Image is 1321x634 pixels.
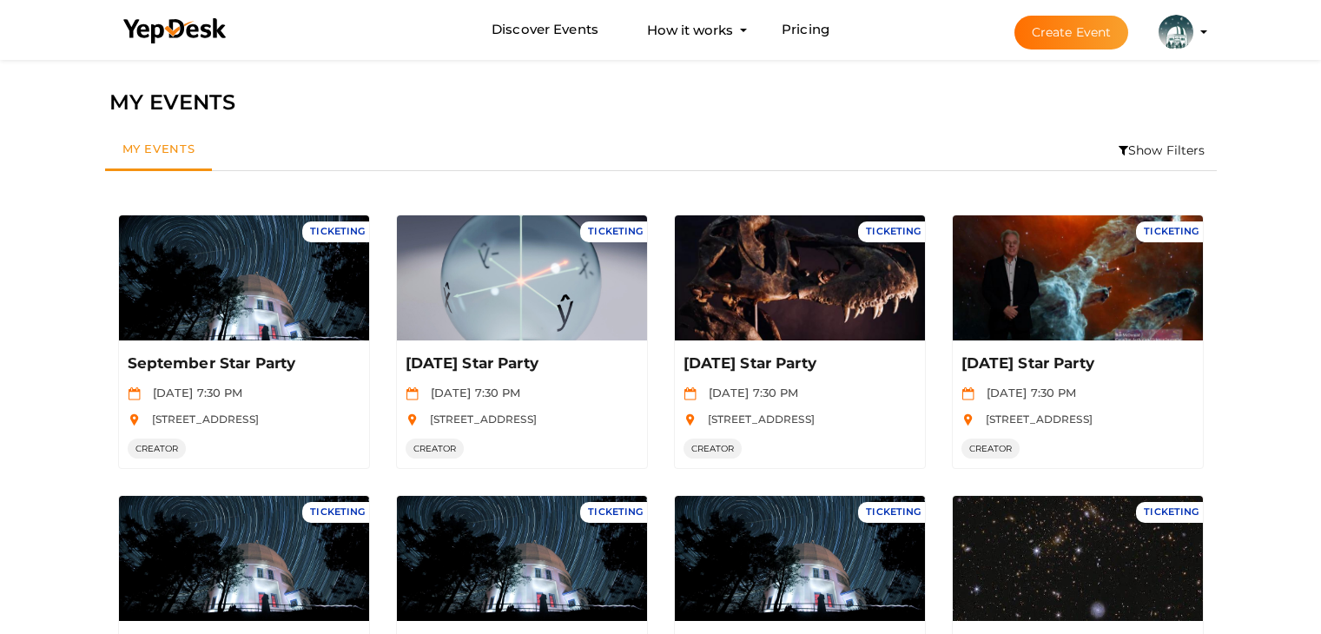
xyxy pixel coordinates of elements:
span: [DATE] 7:30 PM [144,386,243,400]
a: Pricing [782,14,829,46]
span: [STREET_ADDRESS] [421,413,537,426]
p: [DATE] Star Party [961,353,1190,374]
span: [STREET_ADDRESS] [699,413,815,426]
img: calendar.svg [961,387,974,400]
span: [STREET_ADDRESS] [977,413,1093,426]
span: [DATE] 7:30 PM [700,386,799,400]
span: CREATOR [128,439,187,459]
img: location.svg [128,413,141,426]
p: [DATE] Star Party [406,353,634,374]
span: [DATE] 7:30 PM [422,386,521,400]
img: location.svg [961,413,974,426]
p: September Star Party [128,353,356,374]
span: CREATOR [406,439,465,459]
img: calendar.svg [684,387,697,400]
img: KH323LD6_small.jpeg [1159,15,1193,50]
span: CREATOR [684,439,743,459]
img: calendar.svg [406,387,419,400]
span: My Events [122,142,195,155]
span: [DATE] 7:30 PM [978,386,1077,400]
p: [DATE] Star Party [684,353,912,374]
a: Discover Events [492,14,598,46]
img: calendar.svg [128,387,141,400]
img: location.svg [684,413,697,426]
span: [STREET_ADDRESS] [143,413,259,426]
div: MY EVENTS [109,86,1212,119]
img: location.svg [406,413,419,426]
li: Show Filters [1107,130,1217,170]
a: My Events [105,130,213,171]
button: Create Event [1014,16,1129,50]
span: CREATOR [961,439,1020,459]
button: How it works [642,14,738,46]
